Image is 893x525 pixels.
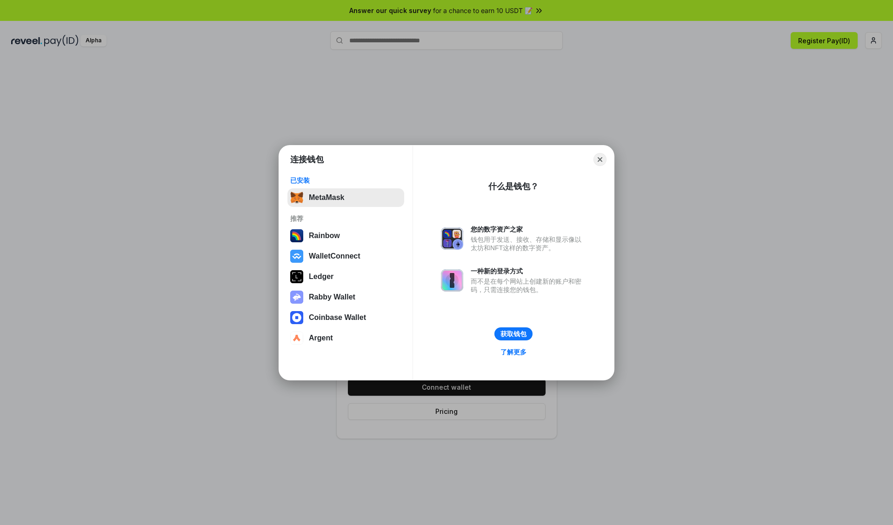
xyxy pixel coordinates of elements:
[290,176,401,185] div: 已安装
[309,313,366,322] div: Coinbase Wallet
[290,332,303,345] img: svg+xml,%3Csvg%20width%3D%2228%22%20height%3D%2228%22%20viewBox%3D%220%200%2028%2028%22%20fill%3D...
[500,330,526,338] div: 获取钱包
[287,226,404,245] button: Rainbow
[287,267,404,286] button: Ledger
[290,229,303,242] img: svg+xml,%3Csvg%20width%3D%22120%22%20height%3D%22120%22%20viewBox%3D%220%200%20120%20120%22%20fil...
[471,225,586,233] div: 您的数字资产之家
[471,267,586,275] div: 一种新的登录方式
[495,346,532,358] a: 了解更多
[309,334,333,342] div: Argent
[290,191,303,204] img: svg+xml,%3Csvg%20fill%3D%22none%22%20height%3D%2233%22%20viewBox%3D%220%200%2035%2033%22%20width%...
[309,293,355,301] div: Rabby Wallet
[488,181,539,192] div: 什么是钱包？
[290,214,401,223] div: 推荐
[290,291,303,304] img: svg+xml,%3Csvg%20xmlns%3D%22http%3A%2F%2Fwww.w3.org%2F2000%2Fsvg%22%20fill%3D%22none%22%20viewBox...
[290,154,324,165] h1: 连接钱包
[309,252,360,260] div: WalletConnect
[471,277,586,294] div: 而不是在每个网站上创建新的账户和密码，只需连接您的钱包。
[287,188,404,207] button: MetaMask
[441,269,463,292] img: svg+xml,%3Csvg%20xmlns%3D%22http%3A%2F%2Fwww.w3.org%2F2000%2Fsvg%22%20fill%3D%22none%22%20viewBox...
[287,329,404,347] button: Argent
[494,327,533,340] button: 获取钱包
[287,308,404,327] button: Coinbase Wallet
[309,272,333,281] div: Ledger
[309,232,340,240] div: Rainbow
[441,227,463,250] img: svg+xml,%3Csvg%20xmlns%3D%22http%3A%2F%2Fwww.w3.org%2F2000%2Fsvg%22%20fill%3D%22none%22%20viewBox...
[290,311,303,324] img: svg+xml,%3Csvg%20width%3D%2228%22%20height%3D%2228%22%20viewBox%3D%220%200%2028%2028%22%20fill%3D...
[290,270,303,283] img: svg+xml,%3Csvg%20xmlns%3D%22http%3A%2F%2Fwww.w3.org%2F2000%2Fsvg%22%20width%3D%2228%22%20height%3...
[471,235,586,252] div: 钱包用于发送、接收、存储和显示像以太坊和NFT这样的数字资产。
[287,247,404,266] button: WalletConnect
[593,153,606,166] button: Close
[290,250,303,263] img: svg+xml,%3Csvg%20width%3D%2228%22%20height%3D%2228%22%20viewBox%3D%220%200%2028%2028%22%20fill%3D...
[287,288,404,306] button: Rabby Wallet
[309,193,344,202] div: MetaMask
[500,348,526,356] div: 了解更多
